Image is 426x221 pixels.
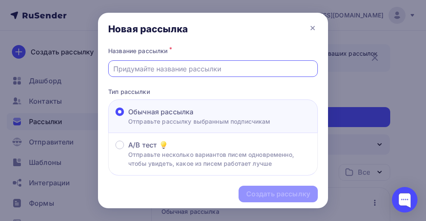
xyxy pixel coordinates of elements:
[128,150,311,168] p: Отправьте несколько вариантов писем одновременно, чтобы увидеть, какое из писем работает лучше
[108,87,318,96] p: Тип рассылки
[108,45,318,57] div: Название рассылки
[128,140,157,150] span: A/B тест
[108,23,188,35] div: Новая рассылка
[128,107,193,117] span: Обычная рассылка
[128,117,271,126] p: Отправьте рассылку выбранным подписчикам
[113,64,313,74] input: Придумайте название рассылки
